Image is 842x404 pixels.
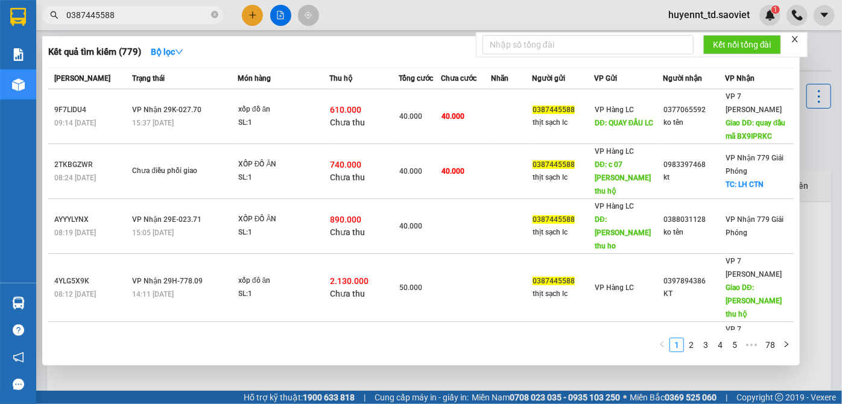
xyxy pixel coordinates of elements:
span: 40.000 [442,112,464,121]
a: 2 [685,338,698,352]
div: XỐP ĐỒ ĂN [238,158,329,171]
div: 4YLG5X9K [54,275,128,288]
span: 0387445588 [533,215,575,224]
span: VP Hàng LC [595,202,634,210]
span: search [50,11,59,19]
div: Chưa điều phối giao [132,165,223,178]
span: VP Hàng LC [595,147,634,156]
span: 50.000 [399,283,422,292]
div: ko tên [663,226,724,239]
span: question-circle [13,324,24,336]
span: Thu hộ [329,74,352,83]
strong: Bộ lọc [151,47,183,57]
img: warehouse-icon [12,78,25,91]
input: Nhập số tổng đài [483,35,694,54]
a: 5 [728,338,741,352]
span: ••• [742,338,761,352]
span: close [791,35,799,43]
span: 08:19 [DATE] [54,229,96,237]
span: 40.000 [399,112,422,121]
div: 2TKBGZWR [54,159,128,171]
span: 0387445588 [533,106,575,114]
a: 1 [670,338,683,352]
span: 0387445588 [533,160,575,169]
span: 15:37 [DATE] [132,119,174,127]
span: Trạng thái [132,74,165,83]
span: TC: LH CTN [726,180,764,189]
span: down [175,48,183,56]
div: AYYYLYNX [54,213,128,226]
span: VP Nhận 29E-023.71 [132,215,201,224]
a: 3 [699,338,712,352]
span: 40.000 [399,222,422,230]
input: Tìm tên, số ĐT hoặc mã đơn [66,8,209,22]
div: xốp đô ăn [238,274,329,288]
div: 0377065592 [663,104,724,116]
h3: Kết quả tìm kiếm ( 779 ) [48,46,141,58]
li: Next Page [779,338,794,352]
div: 0397894386 [663,275,724,288]
span: VP Hàng LC [595,106,634,114]
span: Chưa cước [441,74,476,83]
span: VP Gửi [594,74,617,83]
div: SL: 1 [238,288,329,301]
span: 40.000 [442,167,464,175]
span: Chưa thu [330,289,365,298]
span: VP 7 [PERSON_NAME] [726,325,782,347]
span: 09:14 [DATE] [54,119,96,127]
span: Chưa thu [330,118,365,127]
span: left [659,341,666,348]
div: thịt sạch lc [533,288,594,300]
span: right [783,341,790,348]
span: Tổng cước [399,74,433,83]
span: 40.000 [399,167,422,175]
li: 1 [669,338,684,352]
span: close-circle [211,10,218,21]
span: Nhãn [491,74,508,83]
img: solution-icon [12,48,25,61]
span: Món hàng [238,74,271,83]
span: Giao DĐ: quay đầu mã BX9IPRKC [726,119,785,140]
button: right [779,338,794,352]
div: XỐP ĐỒ ĂN [238,213,329,226]
button: Kết nối tổng đài [703,35,781,54]
div: thịt sạch lc [533,226,594,239]
div: ko tên [663,116,724,129]
span: DĐ: [PERSON_NAME] thu ho [595,215,651,250]
span: [PERSON_NAME] [54,74,110,83]
span: 08:24 [DATE] [54,174,96,182]
span: Người nhận [663,74,702,83]
button: left [655,338,669,352]
div: thịt sạch lc [533,116,594,129]
span: 15:05 [DATE] [132,229,174,237]
span: Kết nối tổng đài [713,38,771,51]
div: SL: 1 [238,226,329,239]
li: 3 [698,338,713,352]
span: close-circle [211,11,218,18]
li: 5 [727,338,742,352]
span: DĐ: c 07 [PERSON_NAME] thu hộ [595,160,651,195]
span: VP 7 [PERSON_NAME] [726,92,782,114]
li: 78 [761,338,779,352]
div: SL: 1 [238,171,329,185]
span: 740.000 [330,160,361,169]
li: Previous Page [655,338,669,352]
span: 890.000 [330,215,361,224]
div: thịt sạch lc [533,171,594,184]
span: VP Nhận 29K-027.70 [132,106,201,114]
div: kt [663,171,724,184]
a: 4 [714,338,727,352]
div: 0983397468 [663,159,724,171]
span: 14:11 [DATE] [132,290,174,298]
div: KT [663,288,724,300]
li: Next 5 Pages [742,338,761,352]
span: Chưa thu [330,227,365,237]
span: VP 7 [PERSON_NAME] [726,257,782,279]
span: VP Nhận 779 Giải Phóng [726,154,783,175]
img: logo-vxr [10,8,26,26]
span: VP Nhận [725,74,755,83]
button: Bộ lọcdown [141,42,193,62]
div: xốp đồ ăn [238,103,329,116]
span: 0387445588 [533,277,575,285]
